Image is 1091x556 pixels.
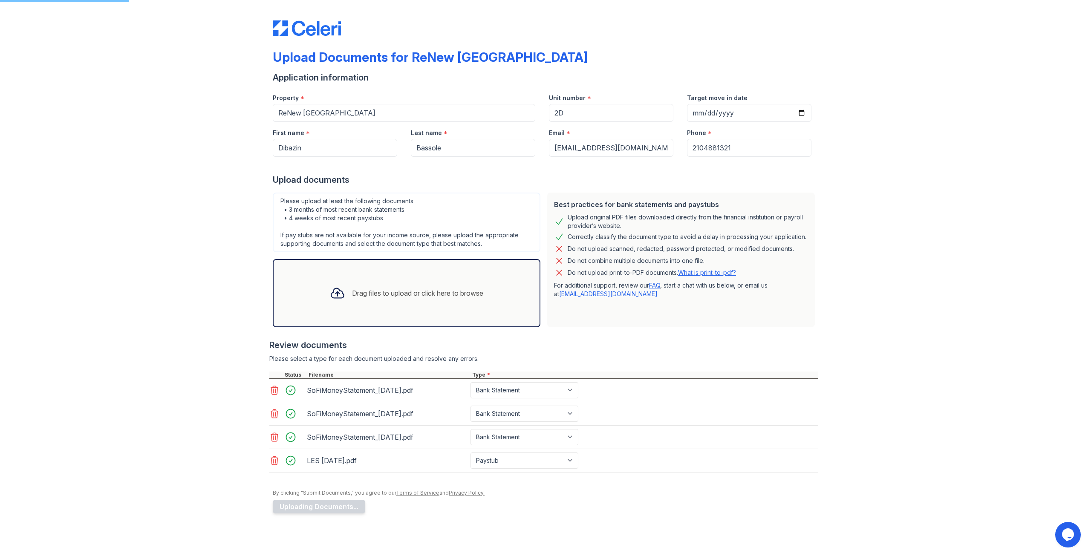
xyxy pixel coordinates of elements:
label: Property [273,94,299,102]
div: Upload Documents for ReNew [GEOGRAPHIC_DATA] [273,49,588,65]
div: SoFiMoneyStatement_[DATE].pdf [307,430,467,444]
div: Drag files to upload or click here to browse [352,288,483,298]
div: Best practices for bank statements and paystubs [554,199,808,210]
button: Uploading Documents... [273,500,365,513]
label: Phone [687,129,706,137]
div: SoFiMoneyStatement_[DATE].pdf [307,407,467,421]
label: Unit number [549,94,586,102]
a: Terms of Service [396,490,439,496]
div: Please select a type for each document uploaded and resolve any errors. [269,354,818,363]
a: [EMAIL_ADDRESS][DOMAIN_NAME] [559,290,658,297]
div: Upload original PDF files downloaded directly from the financial institution or payroll provider’... [568,213,808,230]
div: By clicking "Submit Documents," you agree to our and [273,490,818,496]
a: Privacy Policy. [449,490,485,496]
p: Do not upload print-to-PDF documents. [568,268,736,277]
div: Do not upload scanned, redacted, password protected, or modified documents. [568,244,794,254]
div: Do not combine multiple documents into one file. [568,256,704,266]
div: Correctly classify the document type to avoid a delay in processing your application. [568,232,806,242]
div: LES [DATE].pdf [307,454,467,467]
iframe: chat widget [1055,522,1082,547]
label: Last name [411,129,442,137]
div: Please upload at least the following documents: • 3 months of most recent bank statements • 4 wee... [273,193,540,252]
div: Type [470,372,818,378]
div: Filename [307,372,470,378]
label: First name [273,129,304,137]
div: Upload documents [273,174,818,186]
label: Target move in date [687,94,748,102]
div: SoFiMoneyStatement_[DATE].pdf [307,383,467,397]
a: What is print-to-pdf? [678,269,736,276]
img: CE_Logo_Blue-a8612792a0a2168367f1c8372b55b34899dd931a85d93a1a3d3e32e68fde9ad4.png [273,20,341,36]
div: Review documents [269,339,818,351]
div: Status [283,372,307,378]
p: For additional support, review our , start a chat with us below, or email us at [554,281,808,298]
div: Application information [273,72,818,84]
label: Email [549,129,565,137]
a: FAQ [649,282,660,289]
